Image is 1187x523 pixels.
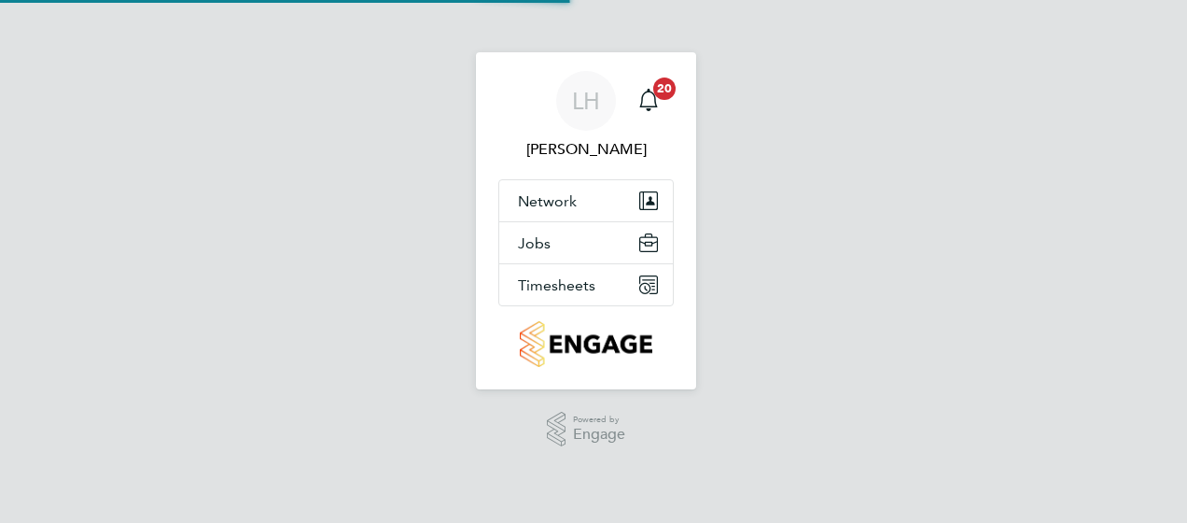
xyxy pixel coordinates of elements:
img: countryside-properties-logo-retina.png [520,321,651,367]
span: Engage [573,427,625,443]
span: LH [572,89,600,113]
a: LH[PERSON_NAME] [498,71,674,161]
button: Timesheets [499,264,673,305]
a: 20 [630,71,667,131]
button: Jobs [499,222,673,263]
a: Go to home page [498,321,674,367]
span: Network [518,192,577,210]
span: Jobs [518,234,551,252]
span: Luke Hewitt [498,138,674,161]
button: Network [499,180,673,221]
span: 20 [653,78,676,100]
span: Powered by [573,412,625,428]
a: Powered byEngage [547,412,626,447]
span: Timesheets [518,276,595,294]
nav: Main navigation [476,52,696,389]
